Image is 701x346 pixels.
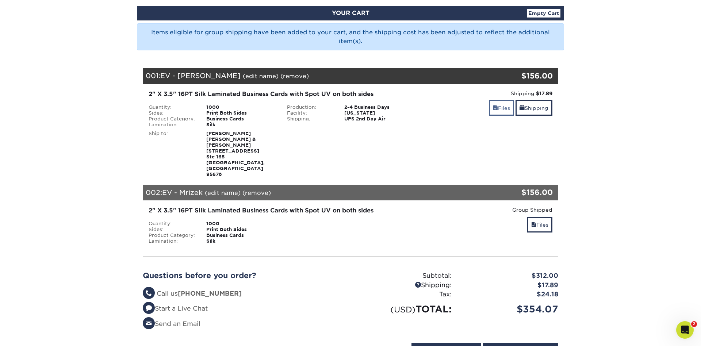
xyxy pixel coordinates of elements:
strong: [PERSON_NAME] [PERSON_NAME] & [PERSON_NAME] [STREET_ADDRESS] Ste 165 [GEOGRAPHIC_DATA], [GEOGRAPH... [206,131,265,177]
div: 2" X 3.5" 16PT Silk Laminated Business Cards with Spot UV on both sides [149,90,414,99]
div: Ship to: [143,131,201,177]
a: (remove) [242,189,271,196]
div: Items eligible for group shipping have been added to your cart, and the shipping cost has been ad... [137,23,564,50]
a: Start a Live Chat [143,305,208,312]
div: Lamination: [143,122,201,128]
div: $354.07 [457,302,564,316]
div: $156.00 [489,187,553,198]
div: Business Cards [201,116,281,122]
div: Tax: [350,290,457,299]
strong: $17.89 [536,91,552,96]
div: $312.00 [457,271,564,281]
div: Subtotal: [350,271,457,281]
div: Print Both Sides [201,110,281,116]
div: $156.00 [489,70,553,81]
div: [US_STATE] [339,110,420,116]
li: Call us [143,289,345,299]
span: EV - Mrizek [162,188,203,196]
div: Product Category: [143,116,201,122]
div: Shipping: [425,90,552,97]
span: files [531,222,536,228]
span: files [493,105,498,111]
div: Product Category: [143,232,201,238]
div: 2-4 Business Days [339,104,420,110]
div: UPS 2nd Day Air [339,116,420,122]
div: Sides: [143,227,201,232]
div: Print Both Sides [201,227,281,232]
div: TOTAL: [350,302,457,316]
a: (edit name) [205,189,241,196]
div: Shipping: [281,116,339,122]
a: Files [527,217,552,232]
small: (USD) [390,305,415,314]
span: EV - [PERSON_NAME] [160,72,241,80]
h2: Questions before you order? [143,271,345,280]
div: Business Cards [201,232,281,238]
a: Files [489,100,514,116]
span: 2 [691,321,697,327]
div: Silk [201,238,281,244]
div: 1000 [201,221,281,227]
span: YOUR CART [332,9,369,16]
div: Shipping: [350,281,457,290]
a: Shipping [516,100,552,116]
div: Production: [281,104,339,110]
div: $17.89 [457,281,564,290]
div: 2" X 3.5" 16PT Silk Laminated Business Cards with Spot UV on both sides [149,206,414,215]
a: Send an Email [143,320,200,327]
strong: [PHONE_NUMBER] [178,290,242,297]
div: 002: [143,185,489,201]
div: Quantity: [143,104,201,110]
a: (edit name) [243,73,279,80]
div: 1000 [201,104,281,110]
a: Empty Cart [527,9,560,18]
a: (remove) [280,73,309,80]
div: $24.18 [457,290,564,299]
iframe: Google Customer Reviews [2,324,62,343]
div: Silk [201,122,281,128]
div: Facility: [281,110,339,116]
div: 001: [143,68,489,84]
div: Lamination: [143,238,201,244]
span: shipping [520,105,525,111]
div: Sides: [143,110,201,116]
div: Group Shipped [425,206,552,214]
div: Quantity: [143,221,201,227]
iframe: Intercom live chat [676,321,694,339]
